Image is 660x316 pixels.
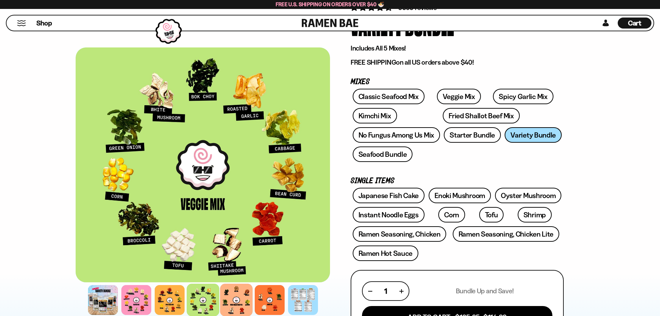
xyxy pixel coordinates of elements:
a: Ramen Seasoning, Chicken Lite [453,226,559,242]
strong: FREE SHIPPING [351,58,396,66]
a: Ramen Hot Sauce [353,246,419,261]
div: Bundle [405,12,454,38]
span: 1 [384,287,387,295]
span: Cart [628,19,641,27]
a: Fried Shallot Beef Mix [443,108,519,123]
p: Bundle Up and Save! [456,287,514,295]
a: Seafood Bundle [353,146,413,162]
a: Shrimp [518,207,552,222]
a: Ramen Seasoning, Chicken [353,226,447,242]
a: Tofu [479,207,504,222]
p: Single Items [351,178,564,184]
a: Instant Noodle Eggs [353,207,425,222]
p: Includes All 5 Mixes! [351,44,564,53]
a: Veggie Mix [437,89,481,104]
a: Spicy Garlic Mix [493,89,553,104]
p: on all US orders above $40! [351,58,564,67]
a: Oyster Mushroom [495,188,562,203]
a: Starter Bundle [444,127,501,143]
a: Classic Seafood Mix [353,89,425,104]
button: Mobile Menu Trigger [17,20,26,26]
a: Enoki Mushroom [429,188,491,203]
p: Mixes [351,79,564,85]
a: Japanese Fish Cake [353,188,425,203]
div: Variety [351,12,402,38]
a: Shop [36,18,52,29]
span: Shop [36,19,52,28]
span: Free U.S. Shipping on Orders over $40 🍜 [276,1,385,8]
a: Kimchi Mix [353,108,397,123]
div: Cart [618,15,651,31]
a: Corn [438,207,465,222]
a: No Fungus Among Us Mix [353,127,440,143]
